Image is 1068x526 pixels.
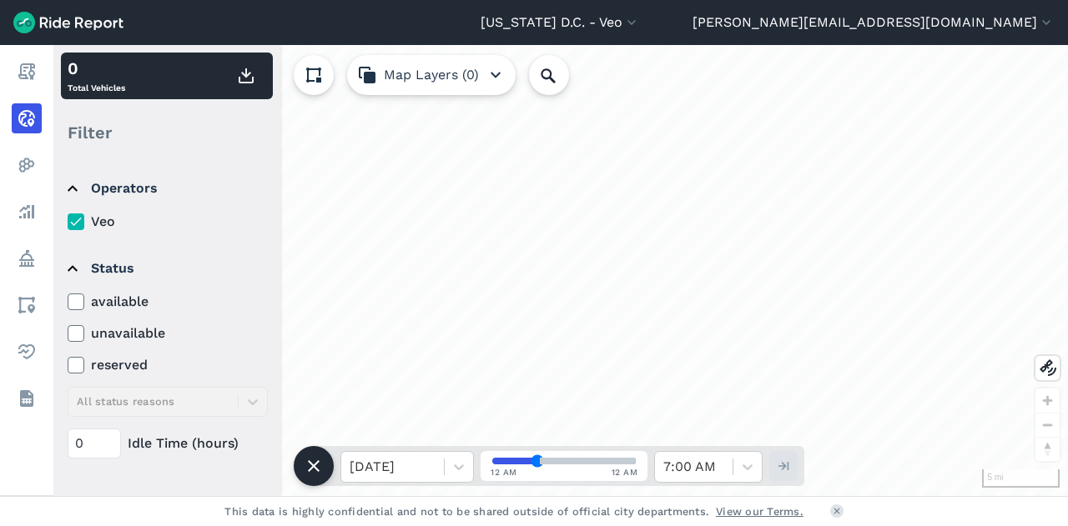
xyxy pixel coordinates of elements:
label: unavailable [68,323,268,343]
label: reserved [68,355,268,375]
span: 12 AM [612,466,638,478]
a: Realtime [12,103,42,133]
button: [US_STATE] D.C. - Veo [481,13,640,33]
input: Search Location or Vehicles [529,55,596,95]
div: loading [53,45,1068,496]
label: Veo [68,212,268,232]
button: [PERSON_NAME][EMAIL_ADDRESS][DOMAIN_NAME] [693,13,1055,33]
button: Map Layers (0) [347,55,516,95]
a: View our Terms. [716,503,804,519]
a: Health [12,337,42,367]
a: Heatmaps [12,150,42,180]
span: 12 AM [491,466,517,478]
a: Policy [12,243,42,273]
div: 0 [68,56,125,81]
a: Areas [12,290,42,320]
summary: Status [68,245,265,292]
div: Total Vehicles [68,56,125,96]
a: Report [12,57,42,87]
label: available [68,292,268,312]
summary: Operators [68,165,265,212]
div: Filter [61,107,273,158]
img: Ride Report [13,12,123,33]
div: Idle Time (hours) [68,428,268,458]
a: Analyze [12,197,42,227]
a: Datasets [12,383,42,413]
